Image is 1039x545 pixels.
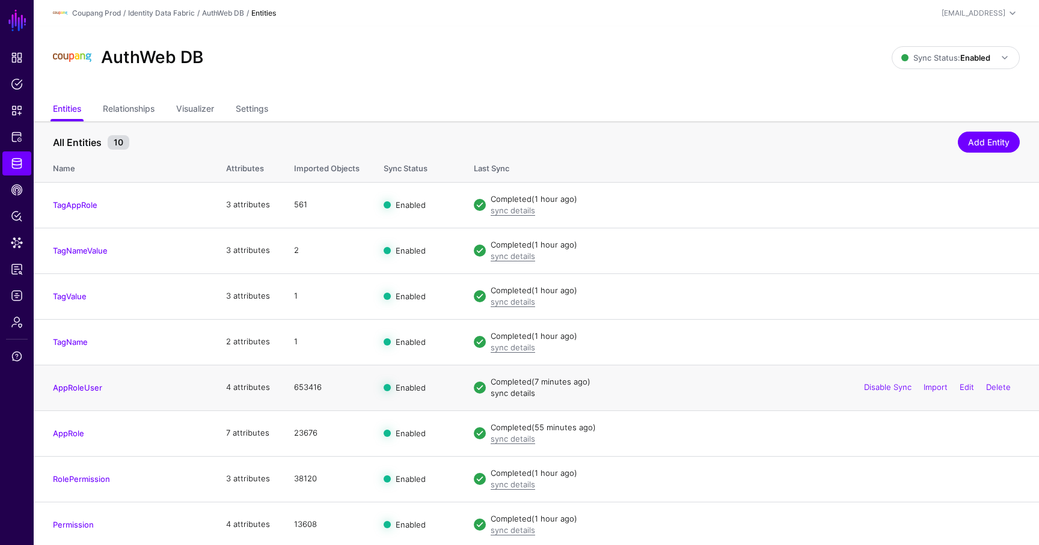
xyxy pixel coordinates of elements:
span: Policy Lens [11,210,23,222]
span: Enabled [396,520,426,529]
span: Support [11,350,23,362]
span: Sync Status: [901,53,990,62]
td: 653416 [282,365,372,410]
a: Protected Systems [2,125,31,149]
a: CAEP Hub [2,178,31,202]
td: 7 attributes [214,410,282,456]
span: CAEP Hub [11,184,23,196]
a: SGNL [7,7,28,34]
small: 10 [108,135,129,150]
a: sync details [491,434,535,443]
strong: Enabled [960,53,990,62]
a: Coupang Prod [72,8,121,17]
div: Completed (1 hour ago) [491,193,1020,206]
span: Dashboard [11,52,23,64]
div: Completed (1 hour ago) [491,285,1020,297]
td: 23676 [282,410,372,456]
a: Disable Sync [864,382,912,392]
a: Permission [53,520,94,529]
a: Edit [960,382,974,392]
th: Last Sync [462,151,1039,182]
a: Snippets [2,99,31,123]
a: Dashboard [2,46,31,70]
div: Completed (1 hour ago) [491,513,1020,525]
a: Entities [53,99,81,121]
img: svg+xml;base64,PHN2ZyBpZD0iTG9nbyIgeG1sbnM9Imh0dHA6Ly93d3cudzMub3JnLzIwMDAvc3ZnIiB3aWR0aD0iMTIxLj... [53,38,91,77]
th: Attributes [214,151,282,182]
a: TagAppRole [53,200,97,210]
a: sync details [491,251,535,261]
span: Logs [11,290,23,302]
a: Delete [986,382,1011,392]
div: / [195,8,202,19]
div: [EMAIL_ADDRESS] [942,8,1005,19]
a: RolePermission [53,474,110,484]
a: AppRoleUser [53,383,102,392]
span: Reports [11,263,23,275]
span: Enabled [396,428,426,438]
a: Add Entity [958,132,1020,153]
div: Completed (7 minutes ago) [491,376,1020,388]
span: Admin [11,316,23,328]
span: Identity Data Fabric [11,157,23,169]
td: 3 attributes [214,456,282,502]
div: Completed (1 hour ago) [491,330,1020,343]
td: 1 [282,319,372,365]
td: 38120 [282,456,372,502]
a: sync details [491,343,535,352]
a: Relationships [103,99,155,121]
span: Protected Systems [11,131,23,143]
div: Completed (1 hour ago) [491,239,1020,251]
h2: AuthWeb DB [101,47,203,68]
a: Data Lens [2,231,31,255]
td: 3 attributes [214,228,282,273]
a: TagName [53,337,88,347]
a: Logs [2,284,31,308]
span: Data Lens [11,237,23,249]
span: Enabled [396,337,426,347]
th: Sync Status [372,151,462,182]
div: Completed (55 minutes ago) [491,422,1020,434]
a: AppRole [53,428,84,438]
span: Enabled [396,200,426,210]
a: sync details [491,388,535,398]
a: TagNameValue [53,246,108,255]
a: Admin [2,310,31,334]
a: Identity Data Fabric [128,8,195,17]
a: Policies [2,72,31,96]
td: 3 attributes [214,182,282,228]
div: / [121,8,128,19]
td: 561 [282,182,372,228]
a: TagValue [53,291,87,301]
th: Imported Objects [282,151,372,182]
strong: Entities [251,8,276,17]
td: 1 [282,273,372,319]
div: / [244,8,251,19]
td: 4 attributes [214,365,282,410]
a: Import [924,382,948,392]
a: Reports [2,257,31,281]
a: Visualizer [176,99,214,121]
img: svg+xml;base64,PHN2ZyBpZD0iTG9nbyIgeG1sbnM9Imh0dHA6Ly93d3cudzMub3JnLzIwMDAvc3ZnIiB3aWR0aD0iMTIxLj... [53,6,67,20]
a: Settings [236,99,268,121]
a: Policy Lens [2,204,31,228]
a: AuthWeb DB [202,8,244,17]
span: Enabled [396,291,426,301]
span: Snippets [11,105,23,117]
span: Policies [11,78,23,90]
span: Enabled [396,474,426,484]
a: sync details [491,297,535,306]
a: sync details [491,525,535,535]
div: Completed (1 hour ago) [491,467,1020,480]
a: sync details [491,480,535,489]
td: 2 attributes [214,319,282,365]
td: 3 attributes [214,273,282,319]
span: Enabled [396,246,426,255]
span: Enabled [396,383,426,392]
a: Identity Data Fabric [2,151,31,175]
span: All Entities [50,135,105,150]
td: 2 [282,228,372,273]
a: sync details [491,206,535,215]
th: Name [34,151,214,182]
